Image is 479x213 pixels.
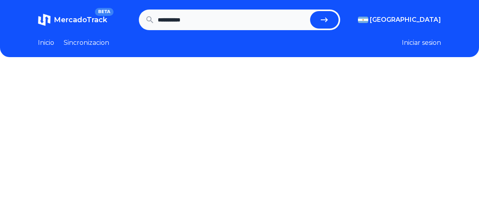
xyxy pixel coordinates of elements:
[64,38,109,48] a: Sincronizacion
[370,15,441,25] span: [GEOGRAPHIC_DATA]
[54,15,107,24] span: MercadoTrack
[38,13,107,26] a: MercadoTrackBETA
[358,15,441,25] button: [GEOGRAPHIC_DATA]
[358,17,368,23] img: Argentina
[38,38,54,48] a: Inicio
[38,13,51,26] img: MercadoTrack
[402,38,441,48] button: Iniciar sesion
[95,8,114,16] span: BETA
